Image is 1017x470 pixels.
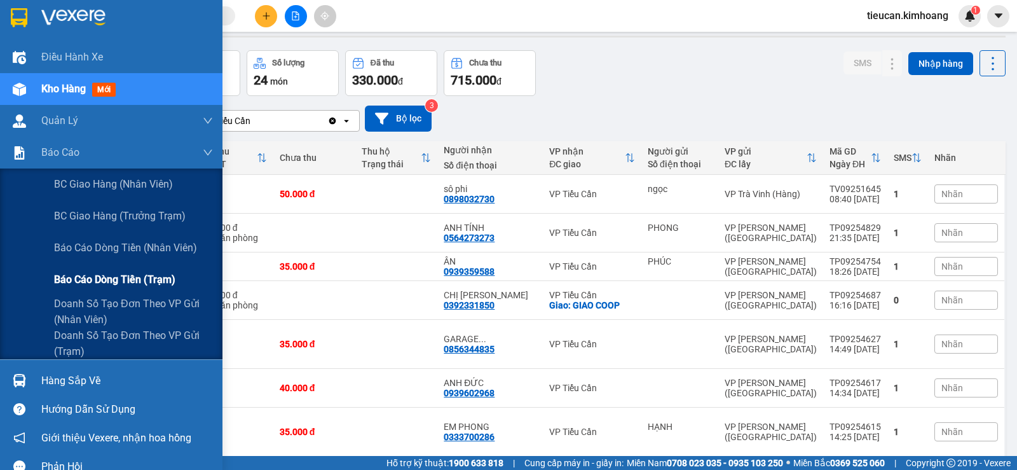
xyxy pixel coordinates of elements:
span: notification [13,432,25,444]
div: sô phi [444,184,536,194]
span: caret-down [993,10,1004,22]
div: Người nhận [444,145,536,155]
div: 0333700286 [444,432,495,442]
div: HẠNH [648,422,712,432]
div: TP09254617 [829,378,881,388]
button: plus [255,5,277,27]
span: Miền Bắc [793,456,885,470]
div: Hướng dẫn sử dụng [41,400,213,419]
span: BC giao hàng (trưởng trạm) [54,208,186,224]
th: Toggle SortBy [887,141,928,175]
span: tieucan.kimhoang [857,8,959,24]
div: VP [PERSON_NAME] ([GEOGRAPHIC_DATA]) [725,223,817,243]
div: Tại văn phòng [203,233,267,243]
strong: 0369 525 060 [830,458,885,468]
div: VP [PERSON_NAME] ([GEOGRAPHIC_DATA]) [725,334,817,354]
span: Kho hàng [41,83,86,95]
div: GARAGE THÀNH ĐÔ [444,334,536,344]
button: file-add [285,5,307,27]
span: Quản Lý [41,113,78,128]
th: Toggle SortBy [823,141,887,175]
span: Điều hành xe [41,49,103,65]
span: Doanh số tạo đơn theo VP gửi (nhân viên) [54,296,213,328]
span: | [894,456,896,470]
span: file-add [291,11,300,20]
span: Báo cáo [41,144,79,160]
div: VP Tiểu Cần [549,427,635,437]
div: Số lượng [272,59,304,67]
div: 1 [894,427,922,437]
div: TP09254627 [829,334,881,344]
div: 16:16 [DATE] [829,300,881,310]
span: Báo cáo dòng tiền (nhân viên) [54,240,197,256]
div: Người gửi [648,146,712,156]
div: 0564273273 [444,233,495,243]
input: Selected VP Tiểu Cần. [252,114,253,127]
div: Đã thu [371,59,394,67]
div: 14:49 [DATE] [829,344,881,354]
div: EM PHONG [444,422,536,432]
img: warehouse-icon [13,51,26,64]
div: TP09254754 [829,256,881,266]
div: 0939602968 [444,388,495,398]
sup: 3 [425,99,438,112]
strong: 0708 023 035 - 0935 103 250 [667,458,783,468]
div: SMS [894,153,911,163]
div: VP Tiểu Cần [549,290,635,300]
img: solution-icon [13,146,26,160]
span: aim [320,11,329,20]
div: VP Tiểu Cần [549,228,635,238]
span: Nhãn [941,339,963,349]
span: Cung cấp máy in - giấy in: [524,456,624,470]
svg: open [341,116,352,126]
div: 40.000 đ [280,383,349,393]
div: 1 [894,339,922,349]
button: Số lượng24món [247,50,339,96]
div: 1 [894,228,922,238]
div: PHÚC [648,256,712,266]
span: Nhãn [941,189,963,199]
div: VP gửi [725,146,807,156]
span: Báo cáo dòng tiền (trạm) [54,272,175,287]
div: ANH ĐỨC [444,378,536,388]
div: Hàng sắp về [41,371,213,391]
span: Nhãn [941,427,963,437]
div: VP Trà Vinh (Hàng) [725,189,817,199]
div: 0856344835 [444,344,495,354]
div: Nhãn [934,153,998,163]
span: question-circle [13,403,25,415]
div: CHỊ TRANG [444,290,536,300]
div: 1 [894,189,922,199]
div: 35.000 đ [280,427,349,437]
span: Hỗ trợ kỹ thuật: [386,456,503,470]
img: logo-vxr [11,8,27,27]
button: Nhập hàng [908,52,973,75]
div: 50.000 đ [280,189,349,199]
div: Ngày ĐH [829,159,871,169]
div: ĐC lấy [725,159,807,169]
div: ANH TÍNH [444,223,536,233]
div: Số điện thoại [648,159,712,169]
div: 1 [894,383,922,393]
div: 80.000 đ [203,223,267,233]
span: Giới thiệu Vexere, nhận hoa hồng [41,430,191,446]
div: 35.000 đ [280,261,349,272]
div: PHONG [648,223,712,233]
div: TV09251645 [829,184,881,194]
svg: Clear value [327,116,338,126]
img: warehouse-icon [13,374,26,387]
div: Thu hộ [362,146,421,156]
div: HTTT [203,159,257,169]
span: Nhãn [941,383,963,393]
div: 18:26 [DATE] [829,266,881,277]
span: 1 [973,6,978,15]
div: TP09254687 [829,290,881,300]
span: mới [92,83,116,97]
th: Toggle SortBy [543,141,641,175]
div: Tại văn phòng [203,300,267,310]
img: warehouse-icon [13,83,26,96]
div: ÂN [444,256,536,266]
sup: 1 [971,6,980,15]
div: VP Tiểu Cần [549,189,635,199]
button: aim [314,5,336,27]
